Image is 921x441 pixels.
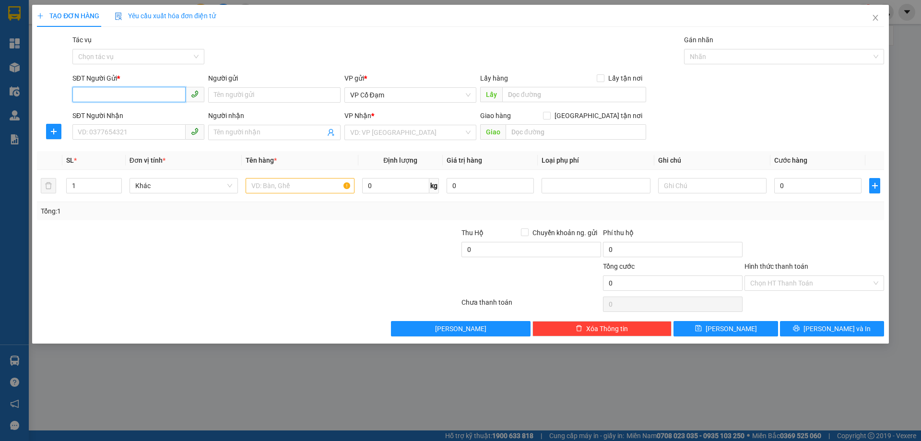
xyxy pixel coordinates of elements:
[480,112,511,119] span: Giao hàng
[502,87,646,102] input: Dọc đường
[115,12,216,20] span: Yêu cầu xuất hóa đơn điện tử
[191,90,199,98] span: phone
[780,321,884,336] button: printer[PERSON_NAME] và In
[327,129,335,136] span: user-add
[344,73,476,83] div: VP gửi
[744,262,808,270] label: Hình thức thanh toán
[115,12,122,20] img: icon
[72,110,204,121] div: SĐT Người Nhận
[480,124,506,140] span: Giao
[72,73,204,83] div: SĐT Người Gửi
[350,88,471,102] span: VP Cổ Đạm
[66,156,74,164] span: SL
[460,297,602,314] div: Chưa thanh toán
[480,74,508,82] span: Lấy hàng
[246,156,277,164] span: Tên hàng
[586,323,628,334] span: Xóa Thông tin
[538,151,654,170] th: Loại phụ phí
[135,179,232,193] span: Khác
[46,124,61,139] button: plus
[604,73,646,83] span: Lấy tận nơi
[383,156,417,164] span: Định lượng
[793,325,800,333] span: printer
[529,227,601,238] span: Chuyển khoản ng. gửi
[447,178,534,193] input: 0
[506,124,646,140] input: Dọc đường
[480,87,502,102] span: Lấy
[872,14,879,22] span: close
[72,36,92,44] label: Tác vụ
[870,182,879,190] span: plus
[435,323,486,334] span: [PERSON_NAME]
[603,262,635,270] span: Tổng cước
[603,227,743,242] div: Phí thu hộ
[658,178,767,193] input: Ghi Chú
[461,229,484,237] span: Thu Hộ
[862,5,889,32] button: Close
[47,128,61,135] span: plus
[774,156,807,164] span: Cước hàng
[208,73,340,83] div: Người gửi
[684,36,713,44] label: Gán nhãn
[803,323,871,334] span: [PERSON_NAME] và In
[869,178,880,193] button: plus
[37,12,99,20] span: TẠO ĐƠN HÀNG
[532,321,672,336] button: deleteXóa Thông tin
[208,110,340,121] div: Người nhận
[37,12,44,19] span: plus
[447,156,482,164] span: Giá trị hàng
[344,112,371,119] span: VP Nhận
[41,178,56,193] button: delete
[551,110,646,121] span: [GEOGRAPHIC_DATA] tận nơi
[246,178,354,193] input: VD: Bàn, Ghế
[695,325,702,333] span: save
[673,321,778,336] button: save[PERSON_NAME]
[191,128,199,135] span: phone
[706,323,757,334] span: [PERSON_NAME]
[130,156,165,164] span: Đơn vị tính
[391,321,531,336] button: [PERSON_NAME]
[429,178,439,193] span: kg
[41,206,355,216] div: Tổng: 1
[654,151,770,170] th: Ghi chú
[576,325,582,333] span: delete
